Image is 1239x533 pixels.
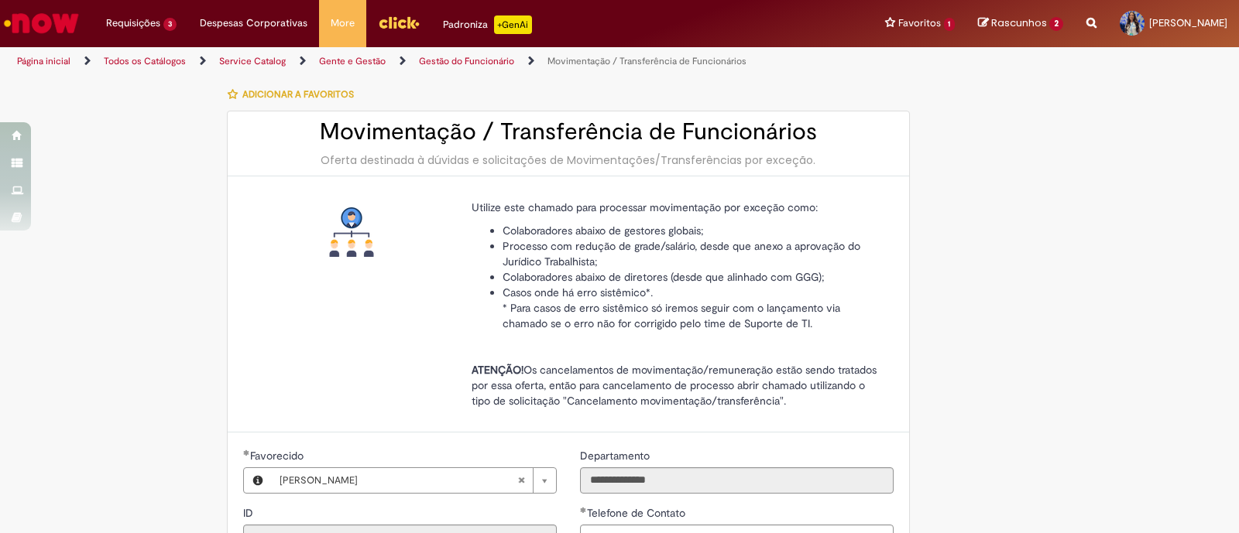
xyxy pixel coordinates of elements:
p: +GenAi [494,15,532,34]
img: click_logo_yellow_360x200.png [378,11,420,34]
label: Somente leitura - ID [243,505,256,521]
a: Gente e Gestão [319,55,386,67]
span: Colaboradores abaixo de gestores globais; [503,224,704,237]
div: Oferta destinada à dúvidas e solicitações de Movimentações/Transferências por exceção. [243,152,894,168]
span: Requisições [106,15,160,31]
a: Movimentação / Transferência de Funcionários [547,55,746,67]
img: Movimentação / Transferência de Funcionários [327,207,376,257]
span: Colaboradores abaixo de diretores (desde que alinhado com GGG); [503,270,825,284]
span: [PERSON_NAME] [1149,16,1227,29]
span: Somente leitura - Departamento [580,449,653,463]
span: Processo com redução de grade/salário, desde que anexo a aprovação do Jurídico Trabalhista; [503,239,860,268]
span: Rascunhos [991,15,1047,30]
span: 1 [944,18,956,31]
img: ServiceNow [2,8,81,39]
span: More [331,15,355,31]
button: Adicionar a Favoritos [227,78,362,111]
span: Utilize este chamado para processar movimentação por exceção como: [472,200,818,214]
h2: Movimentação / Transferência de Funcionários [243,119,894,145]
ul: Trilhas de página [12,47,815,76]
a: [PERSON_NAME]Limpar campo Favorecido [272,468,556,493]
span: 2 [1049,17,1063,31]
span: Obrigatório Preenchido [243,449,250,456]
a: Todos os Catálogos [104,55,186,67]
span: Casos onde há erro sistêmico*. [503,285,653,299]
span: Favoritos [898,15,941,31]
a: Rascunhos [978,16,1063,31]
span: [PERSON_NAME] [280,468,517,493]
span: Obrigatório Preenchido [580,507,587,513]
span: Telefone de Contato [587,506,688,520]
span: Despesas Corporativas [200,15,307,31]
label: Somente leitura - Departamento [580,448,653,463]
a: Página inicial [17,55,70,67]
span: Adicionar a Favoritos [242,88,354,101]
strong: ATENÇÃO! [472,363,523,377]
span: Necessários - Favorecido [250,449,307,463]
span: Somente leitura - ID [243,506,256,520]
input: Departamento [580,467,894,494]
div: Padroniza [443,15,532,34]
abbr: Limpar campo Favorecido [510,468,533,493]
span: 3 [163,18,177,31]
a: Service Catalog [219,55,286,67]
button: Favorecido, Visualizar este registro Julia Moraes Oliveira [244,468,272,493]
span: Os cancelamentos de movimentação/remuneração estão sendo tratados por essa oferta, então para can... [472,363,877,408]
span: * Para casos de erro sistêmico só iremos seguir com o lançamento via chamado se o erro não for co... [503,301,840,330]
a: Gestão do Funcionário [419,55,514,67]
